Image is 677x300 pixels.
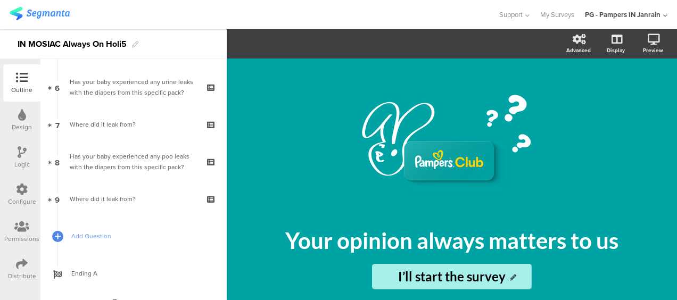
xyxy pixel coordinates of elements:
[70,194,197,204] div: Where did it leak from?
[43,180,224,218] a: 9 Where did it leak from?
[55,81,60,93] span: 6
[70,119,197,130] div: Where did it leak from?
[71,268,208,279] span: Ending A
[18,36,127,53] div: IN MOSIAC Always On Holi5
[70,151,197,172] div: Has your baby experienced any poo leaks with the diapers from this specific pack?
[8,197,36,206] div: Configure
[4,234,39,244] div: Permissions
[14,160,30,169] div: Logic
[55,119,60,130] span: 7
[607,46,625,54] div: Display
[11,85,32,95] div: Outline
[55,193,60,205] span: 9
[70,77,197,98] div: Has your baby experienced any urine leaks with the diapers from this specific pack?
[8,271,36,281] div: Distribute
[55,156,60,168] span: 8
[255,227,649,254] p: Your opinion always matters to us
[372,264,532,289] input: Start
[12,122,32,132] div: Design
[43,143,224,180] a: 8 Has your baby experienced any poo leaks with the diapers from this specific pack?
[43,69,224,106] a: 6 Has your baby experienced any urine leaks with the diapers from this specific pack?
[43,255,224,292] a: Ending A
[585,10,661,20] div: PG - Pampers IN Janrain
[10,7,70,20] img: segmanta logo
[643,46,663,54] div: Preview
[566,46,591,54] div: Advanced
[499,10,523,20] span: Support
[43,106,224,143] a: 7 Where did it leak from?
[71,231,208,241] span: Add Question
